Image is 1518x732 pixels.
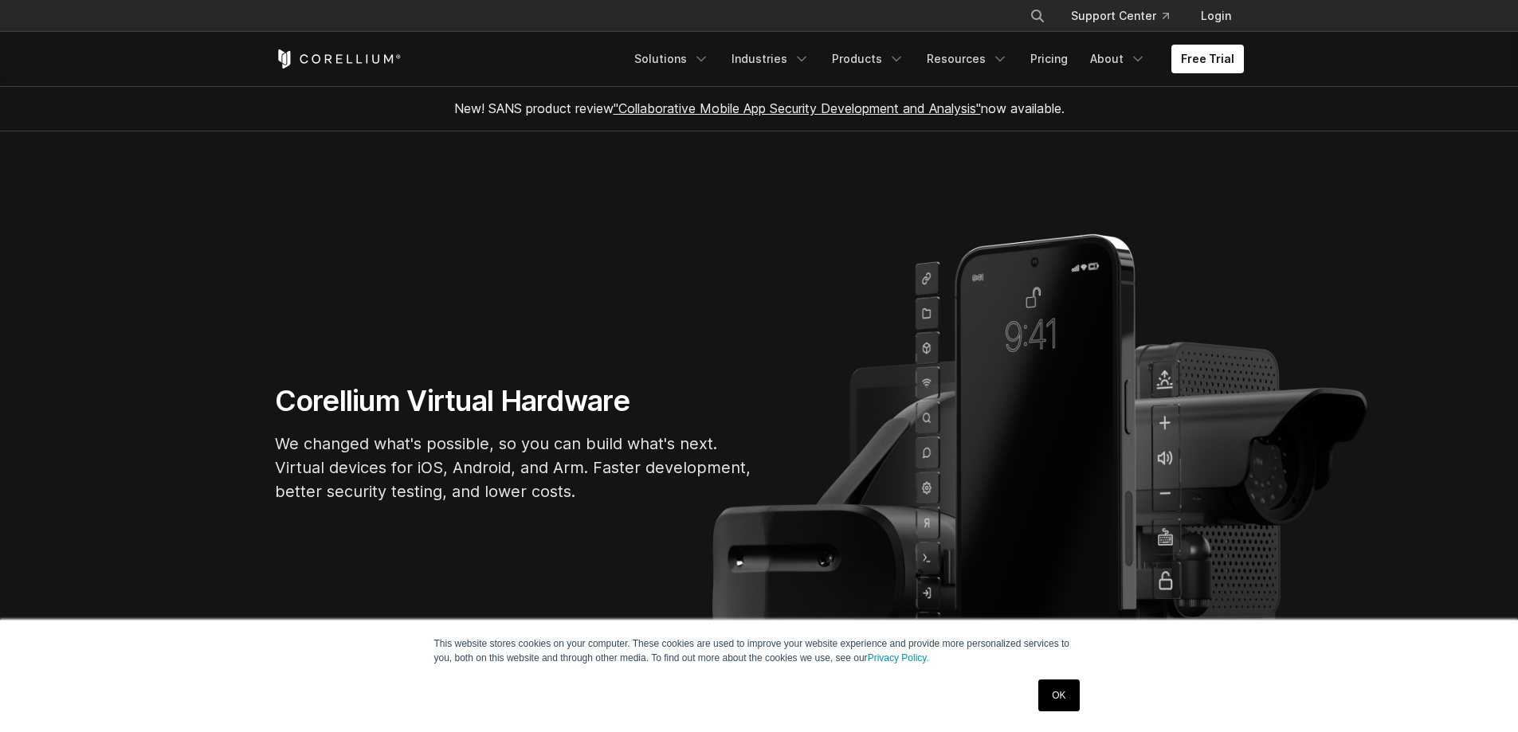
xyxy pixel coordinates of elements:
a: About [1081,45,1155,73]
h1: Corellium Virtual Hardware [275,383,753,419]
a: Industries [722,45,819,73]
div: Navigation Menu [1010,2,1244,30]
a: OK [1038,679,1079,711]
a: "Collaborative Mobile App Security Development and Analysis" [614,100,981,116]
p: We changed what's possible, so you can build what's next. Virtual devices for iOS, Android, and A... [275,432,753,503]
a: Corellium Home [275,49,402,69]
div: Navigation Menu [625,45,1244,73]
button: Search [1023,2,1052,30]
a: Login [1188,2,1244,30]
span: New! SANS product review now available. [454,100,1065,116]
a: Products [822,45,914,73]
a: Pricing [1021,45,1077,73]
a: Resources [917,45,1018,73]
a: Support Center [1058,2,1182,30]
a: Solutions [625,45,719,73]
a: Privacy Policy. [868,652,929,663]
p: This website stores cookies on your computer. These cookies are used to improve your website expe... [434,636,1085,665]
a: Free Trial [1171,45,1244,73]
